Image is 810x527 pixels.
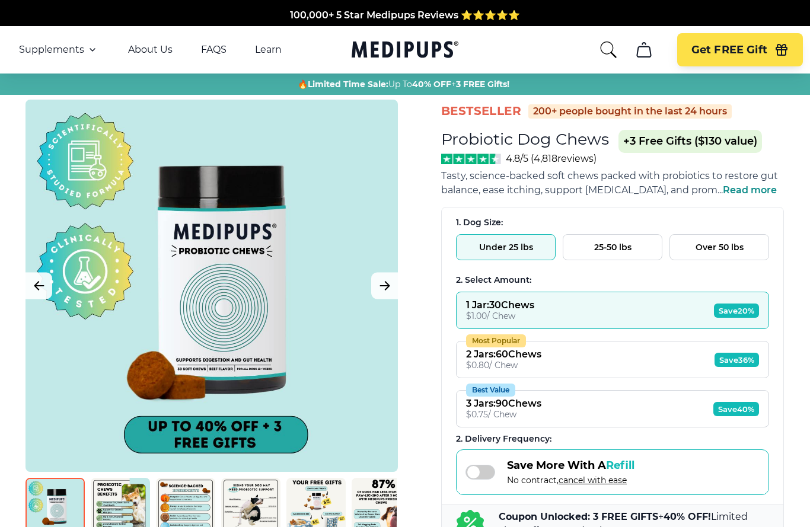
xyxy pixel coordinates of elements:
div: 2 Jars : 60 Chews [466,349,541,360]
span: Tasty, science-backed soft chews packed with probiotics to restore gut [441,170,778,181]
span: 4.8/5 ( 4,818 reviews) [506,153,597,164]
button: search [599,40,618,59]
div: $ 1.00 / Chew [466,311,534,321]
div: $ 0.75 / Chew [466,409,541,420]
a: FAQS [201,44,227,56]
img: Stars - 4.8 [441,154,501,164]
a: Learn [255,44,282,56]
span: Save 20% [714,304,759,318]
span: Save 36% [715,353,759,367]
div: $ 0.80 / Chew [466,360,541,371]
a: About Us [128,44,173,56]
span: 🔥 Up To + [298,78,509,90]
span: BestSeller [441,103,521,119]
div: 1 Jar : 30 Chews [466,299,534,311]
a: Medipups [352,39,458,63]
button: Supplements [19,43,100,57]
div: Most Popular [466,334,526,347]
span: Get FREE Gift [691,43,767,57]
span: +3 Free Gifts ($130 value) [618,130,762,153]
span: 100,000+ 5 Star Medipups Reviews ⭐️⭐️⭐️⭐️⭐️ [290,9,520,21]
div: 3 Jars : 90 Chews [466,398,541,409]
span: Refill [606,459,634,472]
div: 2. Select Amount: [456,274,769,286]
button: Most Popular2 Jars:60Chews$0.80/ ChewSave36% [456,341,769,378]
span: 2 . Delivery Frequency: [456,433,551,444]
span: cancel with ease [559,475,627,486]
span: Save 40% [713,402,759,416]
button: cart [630,36,658,64]
span: Save More With A [507,459,634,472]
span: ... [717,184,777,196]
button: 25-50 lbs [563,234,662,260]
b: 40% OFF! [664,511,711,522]
button: Get FREE Gift [677,33,803,66]
span: balance, ease itching, support [MEDICAL_DATA], and prom [441,184,717,196]
span: No contract, [507,475,634,486]
button: Over 50 lbs [669,234,769,260]
div: Best Value [466,384,515,397]
span: Read more [723,184,777,196]
button: Previous Image [25,273,52,299]
div: 1. Dog Size: [456,217,769,228]
h1: Probiotic Dog Chews [441,129,609,149]
button: Under 25 lbs [456,234,556,260]
div: 200+ people bought in the last 24 hours [528,104,732,119]
b: Coupon Unlocked: 3 FREE GIFTS [499,511,658,522]
span: Supplements [19,44,84,56]
button: 1 Jar:30Chews$1.00/ ChewSave20% [456,292,769,329]
button: Next Image [371,273,398,299]
button: Best Value3 Jars:90Chews$0.75/ ChewSave40% [456,390,769,427]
